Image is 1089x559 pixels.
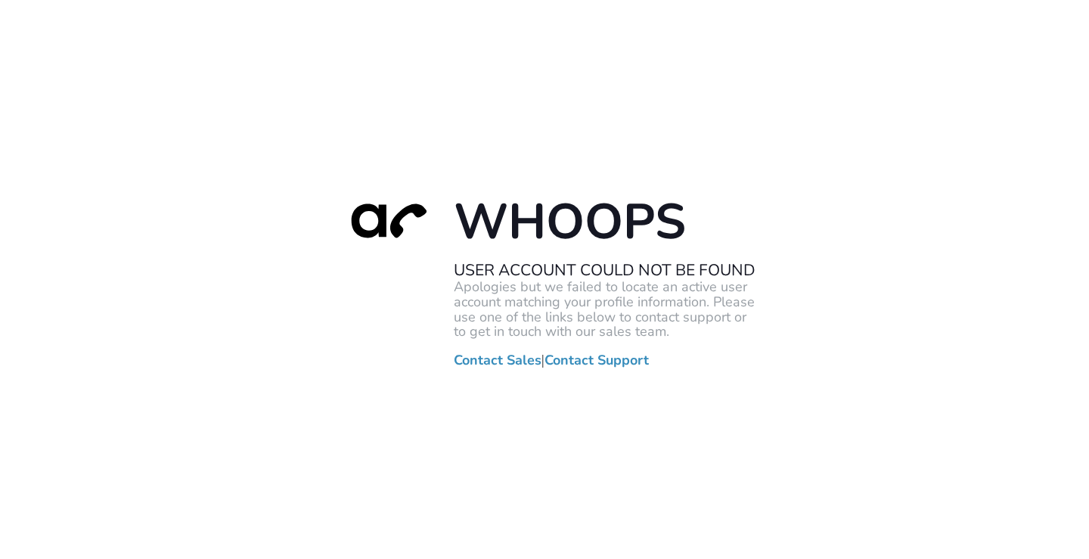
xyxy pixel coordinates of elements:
[454,191,756,252] h1: Whoops
[454,260,756,280] h2: User Account Could Not Be Found
[333,191,756,368] div: |
[454,280,756,340] p: Apologies but we failed to locate an active user account matching your profile information. Pleas...
[544,353,649,368] a: Contact Support
[454,353,541,368] a: Contact Sales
